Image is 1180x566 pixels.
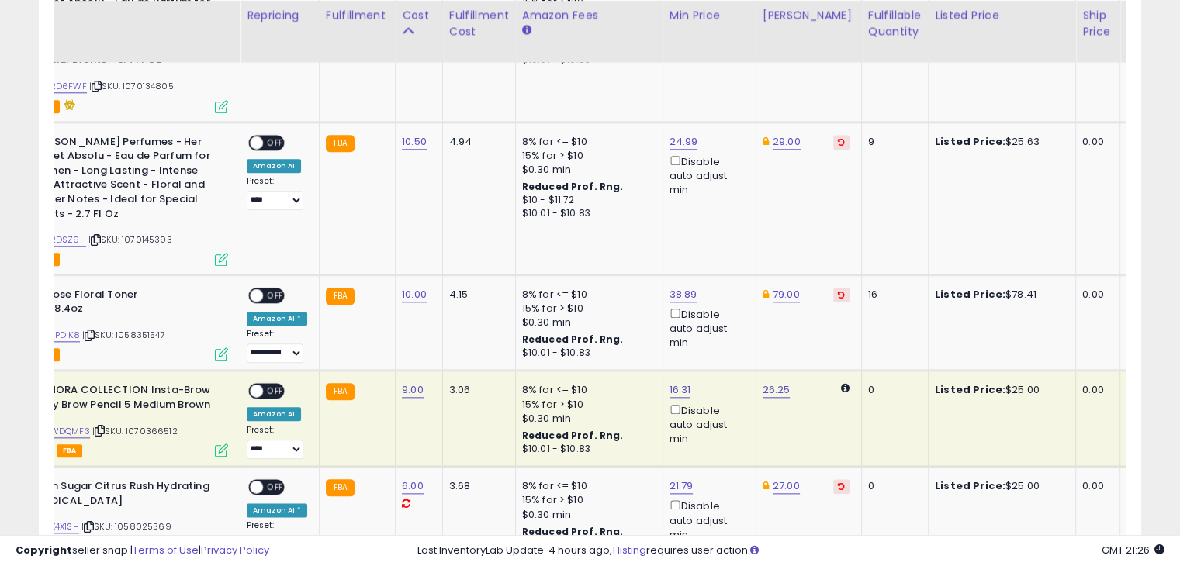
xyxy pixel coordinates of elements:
div: 15% for > $10 [522,149,651,163]
div: Last InventoryLab Update: 4 hours ago, requires user action. [417,544,1164,558]
b: Listed Price: [935,382,1005,397]
a: Privacy Policy [201,543,269,557]
a: 79.00 [773,287,800,302]
div: Fulfillment [326,7,389,23]
div: 4.94 [449,135,503,149]
b: [PERSON_NAME] Perfumes - Her Secret Absolu - Eau de Parfum for Women - Long Lasting - Intense and... [30,135,219,225]
a: 1 listing [612,543,646,557]
div: 0.00 [1082,288,1108,302]
div: 16 [868,288,916,302]
div: Amazon AI [247,159,301,173]
div: 15% for > $10 [522,302,651,316]
div: 0 [868,479,916,493]
div: $25.00 [935,383,1064,397]
a: 26.25 [763,382,791,398]
div: $25.63 [935,135,1064,149]
div: 0.00 [1082,383,1108,397]
a: 16.31 [670,382,691,398]
div: $10.01 - $10.83 [522,443,651,456]
div: 3.68 [449,479,503,493]
div: $0.30 min [522,508,651,522]
a: 6.00 [402,478,424,494]
div: Disable auto adjust min [670,305,744,350]
div: Min Price [670,7,749,23]
div: Fulfillment Cost [449,7,509,40]
strong: Copyright [16,543,72,557]
div: Ship Price [1082,7,1113,40]
b: Reduced Prof. Rng. [522,429,624,442]
div: 8% for <= $10 [522,135,651,149]
b: Fresh Sugar Citrus Rush Hydrating [MEDICAL_DATA] [30,479,219,512]
a: Terms of Use [133,543,199,557]
div: Disable auto adjust min [670,497,744,542]
span: FBA [57,444,83,457]
div: $25.00 [935,479,1064,493]
a: B0CY2DSZ9H [27,233,86,247]
div: Preset: [247,520,307,555]
div: 8% for <= $10 [522,383,651,397]
small: FBA [326,383,355,400]
div: $10.01 - $10.83 [522,347,651,360]
a: 24.99 [670,134,698,150]
span: 2025-10-12 21:26 GMT [1102,543,1164,557]
a: 21.79 [670,478,694,494]
div: Preset: [247,176,307,211]
span: OFF [263,385,288,398]
div: [PERSON_NAME] [763,7,855,23]
b: Listed Price: [935,134,1005,149]
div: 8% for <= $10 [522,288,651,302]
span: OFF [263,288,288,302]
b: Listed Price: [935,478,1005,493]
a: 10.00 [402,287,427,302]
small: Amazon Fees. [522,23,531,37]
div: Preset: [247,329,307,364]
div: 8% for <= $10 [522,479,651,493]
div: 3.06 [449,383,503,397]
span: | SKU: 1070134805 [89,80,174,92]
a: 38.89 [670,287,697,302]
a: 29.00 [773,134,801,150]
div: 0.00 [1082,135,1108,149]
span: | SKU: 1058351547 [82,329,165,341]
div: $10 - $11.72 [522,194,651,207]
div: Cost [402,7,436,23]
div: $0.30 min [522,163,651,177]
div: $78.41 [935,288,1064,302]
div: 4.15 [449,288,503,302]
div: Amazon AI [247,407,301,421]
span: | SKU: 1070145393 [88,233,172,246]
div: Listed Price [935,7,1069,23]
small: FBA [326,479,355,496]
b: Reduced Prof. Rng. [522,333,624,346]
a: B0CY2D6FWF [27,80,87,93]
div: 9 [868,135,916,149]
div: Preset: [247,425,307,460]
a: 27.00 [773,478,800,494]
span: OFF [263,136,288,149]
a: B0C3WDQMF3 [27,425,90,438]
div: Disable auto adjust min [670,153,744,198]
div: 0 [868,383,916,397]
span: | SKU: 1070366512 [92,425,178,437]
span: OFF [263,481,288,494]
div: Amazon AI * [247,503,307,517]
div: Fulfillable Quantity [868,7,922,40]
div: $10.01 - $10.83 [522,207,651,220]
div: Amazon AI * [247,312,307,326]
b: SEPHORA COLLECTION Insta-Brow Waxy Brow Pencil 5 Medium Brown [30,383,219,416]
small: FBA [326,135,355,152]
div: 0.00 [1082,479,1108,493]
div: Amazon Fees [522,7,656,23]
div: 15% for > $10 [522,493,651,507]
small: FBA [326,288,355,305]
b: Fresh Rose Floral Toner 250ml/8.4oz [16,288,204,320]
span: | SKU: 1058025369 [81,520,171,533]
div: seller snap | | [16,544,269,558]
div: Repricing [247,7,313,23]
a: 9.00 [402,382,424,398]
b: Reduced Prof. Rng. [522,180,624,193]
div: 15% for > $10 [522,398,651,412]
div: Disable auto adjust min [670,402,744,447]
a: 10.50 [402,134,427,150]
div: $0.30 min [522,316,651,330]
